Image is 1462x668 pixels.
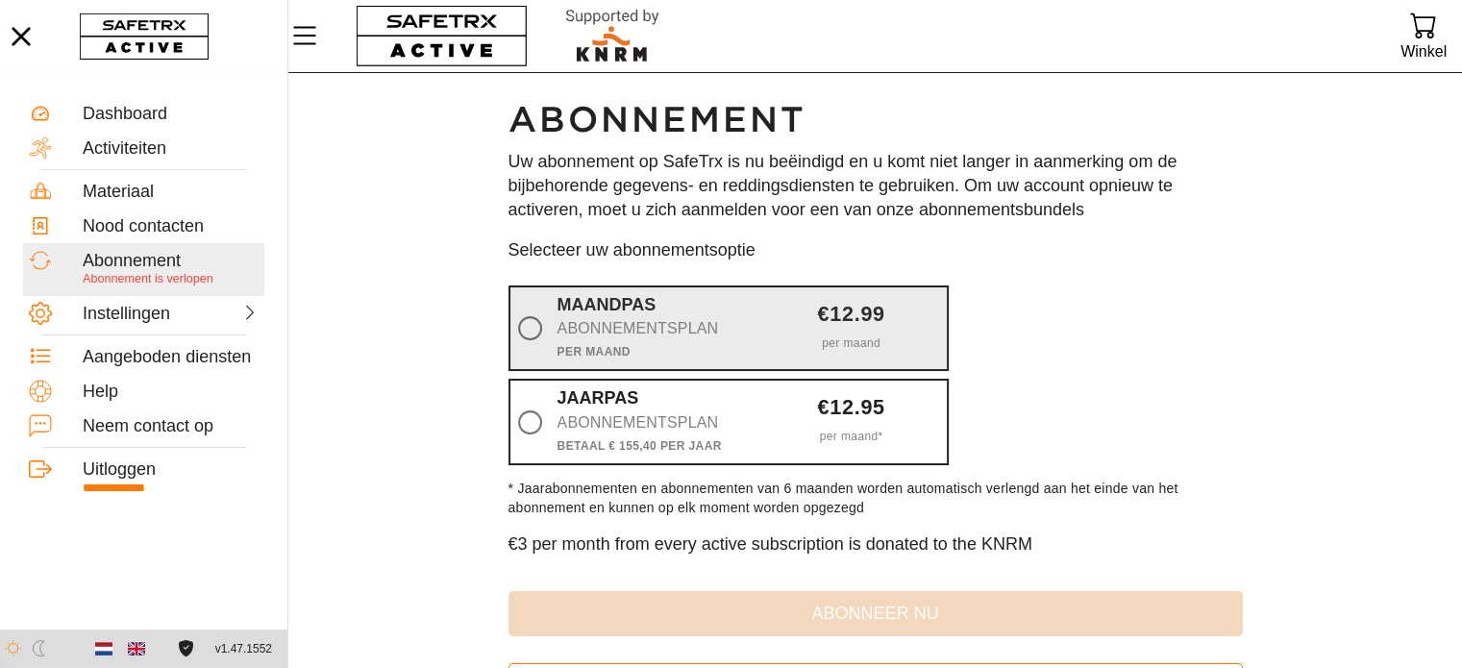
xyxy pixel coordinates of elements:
[83,251,259,272] div: Abonnement
[508,479,1243,517] p: * Jaarabonnementen en abonnementen van 6 maanden worden automatisch verlengd aan het einde van he...
[83,459,259,481] div: Uitloggen
[83,382,259,403] div: Help
[29,249,52,272] img: Subscription.svg
[120,632,153,665] button: English
[5,640,21,656] img: ModeLight.svg
[558,295,749,362] div: Maandpas
[558,315,749,342] div: Abonnementsplan
[524,599,1227,629] span: abonneer nu
[756,398,947,417] div: €12.95
[508,98,1243,142] h1: Abonnement
[29,380,52,403] img: Help.svg
[215,639,272,659] span: v1.47.1552
[83,182,259,203] div: Materiaal
[29,180,52,203] img: Equipment.svg
[83,304,167,325] div: Instellingen
[173,640,199,656] a: Licentieovereenkomst
[83,416,259,437] div: Neem contact op
[756,305,947,324] div: €12.99
[83,216,259,237] div: Nood contacten
[508,591,1243,636] button: abonneer nu
[558,388,749,456] div: Jaarpas
[29,136,52,160] img: Activities.svg
[87,632,120,665] button: Dutch
[83,347,259,368] div: Aangeboden diensten
[558,345,631,359] strong: Per maand
[558,439,722,453] strong: Betaal € 155,40 Per jaar
[558,409,749,436] div: Abonnementsplan
[756,324,947,353] div: per maand
[543,5,681,67] img: RescueLogo.svg
[29,414,52,437] img: ContactUs.svg
[508,532,1243,557] p: €3 per month from every active subscription is donated to the KNRM
[288,15,336,56] button: Menu
[31,640,47,656] img: ModeDark.svg
[204,633,284,665] button: v1.47.1552
[83,104,259,125] div: Dashboard
[128,640,145,657] img: en.svg
[95,640,112,657] img: nl.svg
[508,238,1243,262] p: Selecteer uw abonnementsoptie
[83,272,213,285] span: Abonnement is verlopen
[83,138,259,160] div: Activiteiten
[756,417,947,446] div: per maand *
[1400,38,1447,64] div: Winkel
[508,150,1243,223] p: Uw abonnement op SafeTrx is nu beëindigd en u komt niet langer in aanmerking om de bijbehorende g...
